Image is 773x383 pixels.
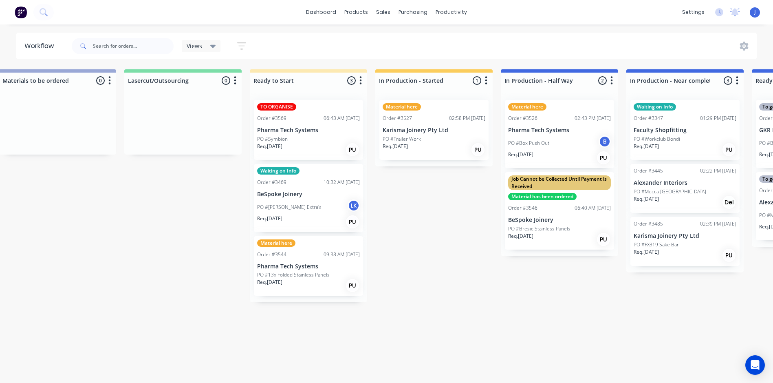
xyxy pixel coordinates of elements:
div: Del [722,196,736,209]
div: PU [346,143,359,156]
p: Karisma Joinery Pty Ltd [634,232,736,239]
div: Material hereOrder #352602:43 PM [DATE]Pharma Tech SystemsPO #Box Push OutBReq.[DATE]PU [505,100,614,168]
div: Material here [508,103,546,111]
div: Waiting on InfoOrder #334701:29 PM [DATE]Faculty ShopfittingPO #Workclub BondiReq.[DATE]PU [630,100,740,160]
div: sales [372,6,394,18]
div: Order #348502:39 PM [DATE]Karisma Joinery Pty LtdPO #FX319 Sake BarReq.[DATE]PU [630,217,740,266]
div: 02:58 PM [DATE] [449,115,485,122]
p: Req. [DATE] [508,151,533,158]
div: products [340,6,372,18]
div: PU [597,151,610,164]
div: Order #3445 [634,167,663,175]
input: Search for orders... [93,38,174,54]
p: Req. [DATE] [634,143,659,150]
div: Open Intercom Messenger [745,355,765,375]
div: 10:32 AM [DATE] [324,179,360,186]
p: Alexander Interiors [634,179,736,186]
div: PU [597,233,610,246]
div: 01:29 PM [DATE] [700,115,736,122]
div: purchasing [394,6,432,18]
div: Material here [383,103,421,111]
p: Req. [DATE] [508,232,533,240]
span: J [754,9,756,16]
p: PO #Bresic Stainless Panels [508,225,570,232]
p: PO #13x Folded Stainless Panels [257,271,330,279]
div: PU [346,279,359,292]
div: PU [722,143,736,156]
div: Order #3569 [257,115,286,122]
div: 02:39 PM [DATE] [700,220,736,228]
div: TO ORGANISEOrder #356906:43 AM [DATE]Pharma Tech SystemsPO #SymbionReq.[DATE]PU [254,100,363,160]
div: productivity [432,6,471,18]
div: Material hereOrder #352702:58 PM [DATE]Karisma Joinery Pty LtdPO #Trailer WorkReq.[DATE]PU [379,100,489,160]
div: Material here [257,239,295,247]
p: PO #Trailer Work [383,135,421,143]
p: BeSpoke Joinery [257,191,360,198]
p: Req. [DATE] [257,279,282,286]
div: PU [722,249,736,262]
div: Order #3485 [634,220,663,228]
div: Order #3526 [508,115,537,122]
p: Faculty Shopfitting [634,127,736,134]
p: Pharma Tech Systems [257,127,360,134]
p: BeSpoke Joinery [508,217,611,224]
img: Factory [15,6,27,18]
p: PO #FX319 Sake Bar [634,241,679,248]
div: 06:40 AM [DATE] [575,204,611,212]
span: Views [187,42,202,50]
div: Waiting on Info [634,103,676,111]
div: Order #3347 [634,115,663,122]
div: PU [346,215,359,228]
p: PO #Mecca [GEOGRAPHIC_DATA] [634,188,706,195]
div: PU [471,143,485,156]
p: PO #Box Push Out [508,139,549,147]
div: Job Cannot be Collected Until Payment is Received [508,175,611,190]
div: Order #344502:22 PM [DATE]Alexander InteriorsPO #Mecca [GEOGRAPHIC_DATA]Req.[DATE]Del [630,164,740,213]
a: dashboard [302,6,340,18]
p: PO #[PERSON_NAME] Extra's [257,204,322,211]
div: Workflow [24,41,58,51]
p: Req. [DATE] [634,195,659,203]
div: Waiting on Info [257,167,300,175]
p: PO #Workclub Bondi [634,135,680,143]
div: Material has been ordered [508,193,577,200]
div: Material hereOrder #354409:38 AM [DATE]Pharma Tech SystemsPO #13x Folded Stainless PanelsReq.[DAT... [254,236,363,296]
div: TO ORGANISE [257,103,296,111]
div: settings [678,6,709,18]
div: 02:22 PM [DATE] [700,167,736,175]
div: B [599,135,611,148]
div: LK [348,199,360,212]
div: 02:43 PM [DATE] [575,115,611,122]
div: Order #3469 [257,179,286,186]
p: Req. [DATE] [257,143,282,150]
div: 06:43 AM [DATE] [324,115,360,122]
div: Job Cannot be Collected Until Payment is ReceivedMaterial has been orderedOrder #354606:40 AM [DA... [505,172,614,250]
div: Waiting on InfoOrder #346910:32 AM [DATE]BeSpoke JoineryPO #[PERSON_NAME] Extra'sLKReq.[DATE]PU [254,164,363,232]
p: Pharma Tech Systems [257,263,360,270]
p: Req. [DATE] [383,143,408,150]
div: Order #3544 [257,251,286,258]
p: PO #Symbion [257,135,288,143]
p: Pharma Tech Systems [508,127,611,134]
div: Order #3546 [508,204,537,212]
div: 09:38 AM [DATE] [324,251,360,258]
div: Order #3527 [383,115,412,122]
p: Req. [DATE] [634,248,659,256]
p: Req. [DATE] [257,215,282,222]
p: Karisma Joinery Pty Ltd [383,127,485,134]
